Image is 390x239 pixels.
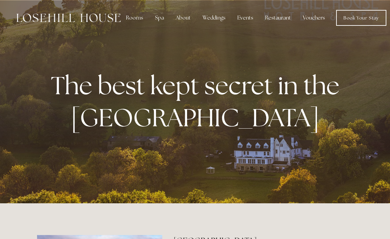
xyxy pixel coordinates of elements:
[336,10,386,26] a: Book Your Stay
[197,11,231,24] div: Weddings
[121,11,148,24] div: Rooms
[297,11,330,24] a: Vouchers
[260,11,296,24] div: Restaurant
[171,11,196,24] div: About
[17,14,121,22] img: Losehill House
[232,11,258,24] div: Events
[51,69,345,134] strong: The best kept secret in the [GEOGRAPHIC_DATA]
[150,11,169,24] div: Spa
